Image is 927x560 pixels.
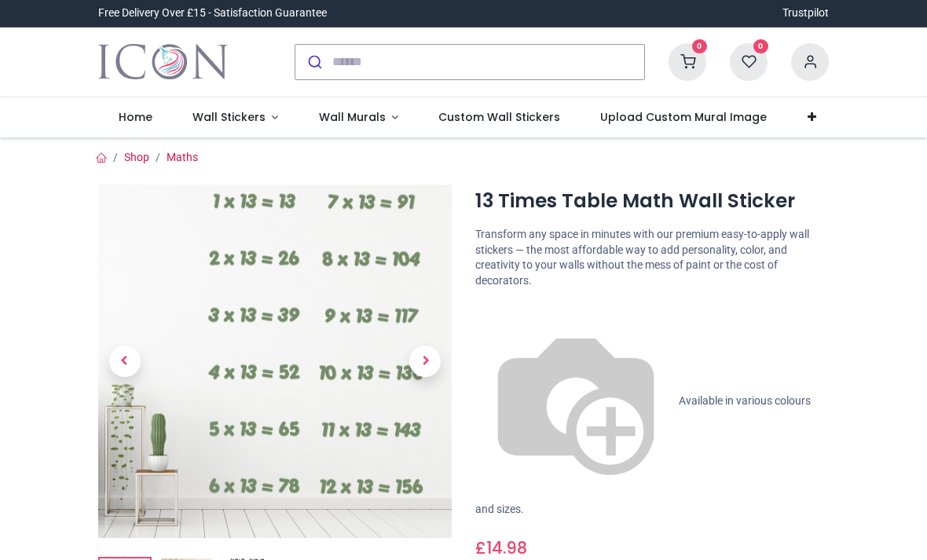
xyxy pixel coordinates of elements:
span: Wall Stickers [192,109,266,125]
a: Next [399,237,453,485]
img: 13 Times Table Math Wall Sticker [98,185,452,538]
a: 0 [730,54,768,67]
span: Custom Wall Stickers [438,109,560,125]
a: Trustpilot [782,5,829,21]
a: Logo of Icon Wall Stickers [98,40,228,84]
a: Previous [98,237,152,485]
a: 0 [669,54,706,67]
div: Free Delivery Over £15 - Satisfaction Guarantee [98,5,327,21]
img: color-wheel.png [475,301,676,502]
span: Home [119,109,152,125]
p: Transform any space in minutes with our premium easy-to-apply wall stickers — the most affordable... [475,227,829,288]
a: Wall Murals [299,97,419,138]
span: Wall Murals [319,109,386,125]
a: Maths [167,151,198,163]
span: Next [409,346,441,377]
h1: 13 Times Table Math Wall Sticker [475,188,829,214]
span: £ [475,536,527,559]
span: 14.98 [486,536,527,559]
button: Submit [295,45,332,79]
span: Previous [109,346,141,377]
sup: 0 [753,39,768,54]
a: Shop [124,151,149,163]
span: Upload Custom Mural Image [600,109,767,125]
sup: 0 [692,39,707,54]
img: Icon Wall Stickers [98,40,228,84]
a: Wall Stickers [172,97,299,138]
